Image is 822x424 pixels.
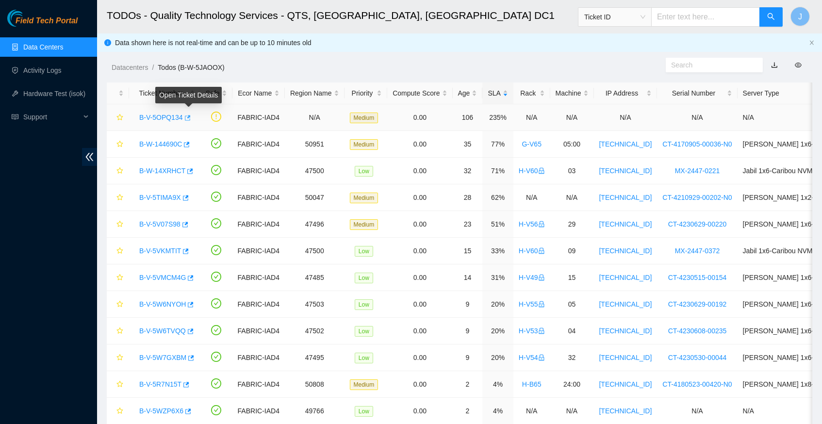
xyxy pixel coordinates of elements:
span: Medium [350,139,378,150]
span: lock [538,221,545,228]
span: Low [355,299,373,310]
span: exclamation-circle [211,112,221,122]
span: star [116,408,123,415]
td: N/A [550,104,594,131]
a: B-W-14XRHCT [139,167,185,175]
button: J [790,7,810,26]
td: 20% [482,318,513,344]
span: lock [538,274,545,281]
td: 24:00 [550,371,594,398]
button: search [759,7,783,27]
a: B-V-5VMCM4G [139,274,186,281]
td: 47503 [285,291,345,318]
a: [TECHNICAL_ID] [599,140,652,148]
a: Hardware Test (isok) [23,90,85,98]
a: B-V-5W7GXBM [139,354,186,361]
a: Data Centers [23,43,63,51]
a: B-V-5WZP6X6 [139,407,183,415]
span: check-circle [211,378,221,389]
span: check-circle [211,272,221,282]
td: 15 [453,238,483,264]
a: H-V49lock [519,274,545,281]
a: Akamai TechnologiesField Tech Portal [7,17,78,30]
td: 03 [550,158,594,184]
a: CT-4230629-00220 [668,220,727,228]
td: N/A [550,184,594,211]
span: Low [355,406,373,417]
span: check-circle [211,405,221,415]
input: Enter text here... [651,7,760,27]
td: 32 [550,344,594,371]
td: 0.00 [387,318,452,344]
td: 9 [453,344,483,371]
a: [TECHNICAL_ID] [599,327,652,335]
td: 09 [550,238,594,264]
td: 28 [453,184,483,211]
td: 50047 [285,184,345,211]
span: check-circle [211,192,221,202]
td: N/A [513,104,550,131]
span: check-circle [211,165,221,175]
span: lock [538,301,545,308]
td: 0.00 [387,344,452,371]
span: star [116,327,123,335]
td: 47495 [285,344,345,371]
td: 32 [453,158,483,184]
span: check-circle [211,138,221,148]
td: 0.00 [387,131,452,158]
button: star [112,216,124,232]
span: Ticket ID [584,10,645,24]
a: Todos (B-W-5JAOOX) [158,64,224,71]
td: FABRIC-IAD4 [232,238,285,264]
td: FABRIC-IAD4 [232,131,285,158]
a: B-V-5TIMA9X [139,194,181,201]
a: CT-4230515-00154 [668,274,727,281]
img: Akamai Technologies [7,10,49,27]
a: [TECHNICAL_ID] [599,354,652,361]
span: star [116,114,123,122]
td: FABRIC-IAD4 [232,318,285,344]
td: 35 [453,131,483,158]
td: FABRIC-IAD4 [232,104,285,131]
span: eye [795,62,802,68]
span: star [116,221,123,228]
span: Support [23,107,81,127]
span: lock [538,327,545,334]
span: Low [355,166,373,177]
button: star [112,136,124,152]
a: MX-2447-0221 [675,167,720,175]
a: H-V60lock [519,167,545,175]
div: Open Ticket Details [155,87,222,103]
input: Search [671,60,750,70]
a: B-V-5VKMTIT [139,247,181,255]
a: [TECHNICAL_ID] [599,167,652,175]
button: star [112,296,124,312]
td: 106 [453,104,483,131]
span: star [116,141,123,148]
td: N/A [285,104,345,131]
span: Medium [350,193,378,203]
a: H-V56lock [519,220,545,228]
a: B-V-5W6NYOH [139,300,186,308]
button: star [112,243,124,259]
span: read [12,114,18,120]
span: Medium [350,219,378,230]
td: 04 [550,318,594,344]
span: star [116,194,123,202]
td: 9 [453,318,483,344]
span: check-circle [211,245,221,255]
button: star [112,376,124,392]
td: 33% [482,238,513,264]
span: J [798,11,802,23]
td: 20% [482,344,513,371]
td: 0.00 [387,371,452,398]
td: FABRIC-IAD4 [232,371,285,398]
td: 0.00 [387,264,452,291]
td: 0.00 [387,238,452,264]
a: B-V-5OPQ134 [139,114,183,121]
td: N/A [594,104,658,131]
button: star [112,190,124,205]
td: 71% [482,158,513,184]
a: H-V54lock [519,354,545,361]
span: Low [355,326,373,337]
